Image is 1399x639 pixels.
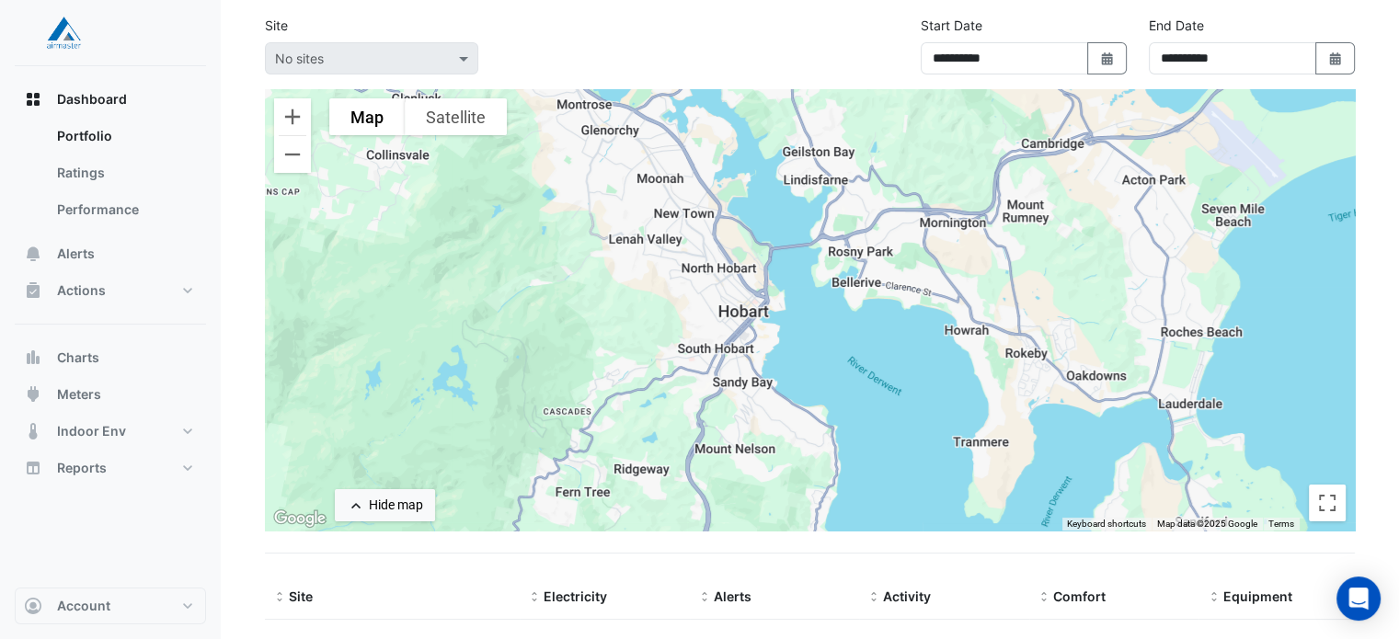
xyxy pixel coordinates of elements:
div: Dashboard [15,118,206,235]
button: Charts [15,339,206,376]
button: Account [15,588,206,624]
a: Open this area in Google Maps (opens a new window) [269,507,330,531]
a: Portfolio [42,118,206,154]
span: Charts [57,348,99,367]
button: Actions [15,272,206,309]
button: Indoor Env [15,413,206,450]
span: Electricity [544,588,607,604]
img: Google [269,507,330,531]
app-icon: Reports [24,459,42,477]
label: Start Date [921,16,982,35]
span: Equipment [1222,588,1291,604]
app-icon: Alerts [24,245,42,263]
div: Hide map [369,496,423,515]
button: Toggle fullscreen view [1309,485,1346,521]
button: Alerts [15,235,206,272]
button: Meters [15,376,206,413]
label: End Date [1149,16,1204,35]
span: Reports [57,459,107,477]
span: Dashboard [57,90,127,108]
label: Site [265,16,288,35]
span: Account [57,597,110,615]
button: Show satellite imagery [405,98,507,135]
div: Open Intercom Messenger [1336,576,1381,621]
span: Alerts [57,245,95,263]
button: Reports [15,450,206,486]
app-icon: Charts [24,348,42,367]
app-icon: Indoor Env [24,422,42,440]
span: Map data ©2025 Google [1157,519,1257,529]
button: Dashboard [15,81,206,118]
button: Zoom in [274,98,311,135]
span: Indoor Env [57,422,126,440]
span: Alerts [714,588,751,604]
a: Terms (opens in new tab) [1268,519,1294,529]
span: Comfort [1053,588,1106,604]
button: Keyboard shortcuts [1067,518,1146,531]
img: Company Logo [22,15,105,51]
app-icon: Dashboard [24,90,42,108]
span: Site [289,588,313,604]
button: Show street map [329,98,405,135]
button: Zoom out [274,136,311,173]
fa-icon: Select Date [1099,51,1116,66]
a: Performance [42,191,206,228]
app-icon: Actions [24,281,42,300]
span: Meters [57,385,101,404]
span: Activity [883,588,931,604]
app-icon: Meters [24,385,42,404]
button: Hide map [335,489,435,521]
span: Actions [57,281,106,300]
fa-icon: Select Date [1327,51,1344,66]
a: Ratings [42,154,206,191]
